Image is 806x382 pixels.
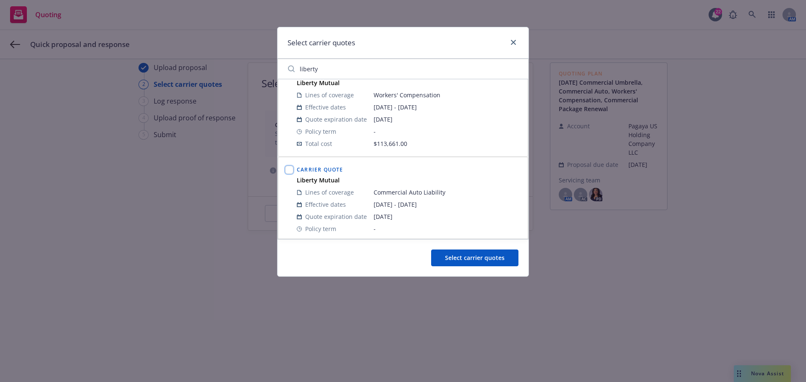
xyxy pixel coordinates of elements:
strong: Liberty Mutual [297,176,340,184]
span: $4,806.00 [374,237,400,245]
span: Total cost [305,236,332,245]
input: Filter by keyword [283,60,523,77]
span: [DATE] [374,212,521,221]
span: [DATE] - [DATE] [374,200,521,209]
a: close [508,37,518,47]
span: Select carrier quotes [445,254,505,262]
span: Quote expiration date [305,212,367,221]
span: Policy term [305,127,336,136]
span: Effective dates [305,103,346,112]
span: Workers' Compensation [374,91,521,99]
span: Effective dates [305,200,346,209]
span: Lines of coverage [305,188,354,197]
span: - [374,224,521,233]
span: Carrier Quote [297,166,343,173]
span: Total cost [305,139,332,148]
strong: Liberty Mutual [297,79,340,87]
span: [DATE] [374,115,521,124]
span: Policy term [305,224,336,233]
span: - [374,127,521,136]
span: [DATE] - [DATE] [374,103,521,112]
span: Commercial Auto Liability [374,188,521,197]
h1: Select carrier quotes [288,37,355,48]
button: Select carrier quotes [431,249,518,266]
span: $113,661.00 [374,140,407,148]
span: Lines of coverage [305,91,354,99]
span: Quote expiration date [305,115,367,124]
